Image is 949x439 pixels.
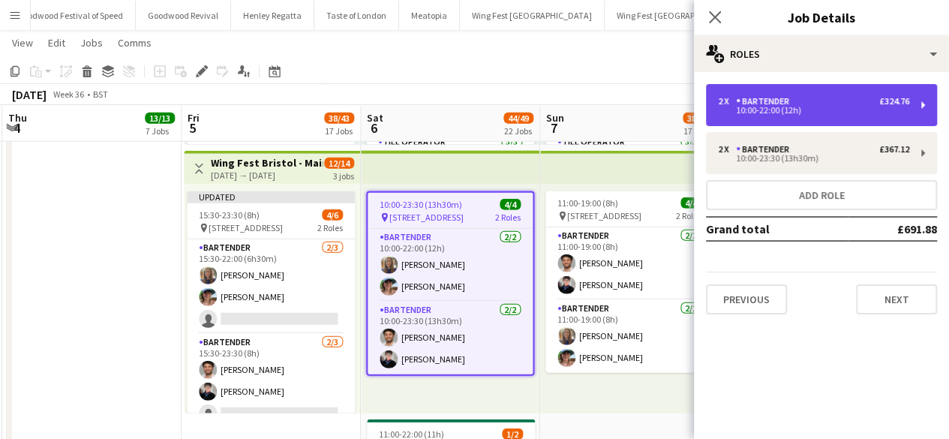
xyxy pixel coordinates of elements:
[546,111,564,125] span: Sun
[567,210,641,221] span: [STREET_ADDRESS]
[718,96,736,107] div: 2 x
[545,191,713,373] app-job-card: 11:00-19:00 (8h)4/4 [STREET_ADDRESS]2 RolesBartender2/211:00-19:00 (8h)[PERSON_NAME][PERSON_NAME]...
[325,125,353,137] div: 17 Jobs
[333,169,354,182] div: 3 jobs
[736,96,795,107] div: Bartender
[187,334,355,428] app-card-role: Bartender2/315:30-23:30 (8h)[PERSON_NAME][PERSON_NAME]
[209,222,283,233] span: [STREET_ADDRESS]
[185,119,200,137] span: 5
[718,107,909,114] div: 10:00-22:00 (12h)
[145,113,175,124] span: 13/13
[389,212,464,223] span: [STREET_ADDRESS]
[848,217,937,241] td: £691.88
[188,111,200,125] span: Fri
[504,125,533,137] div: 22 Jobs
[605,1,749,30] button: Wing Fest [GEOGRAPHIC_DATA]
[6,33,39,53] a: View
[500,199,521,210] span: 4/4
[314,1,399,30] button: Taste of London
[545,227,713,300] app-card-role: Bartender2/211:00-19:00 (8h)[PERSON_NAME][PERSON_NAME]
[706,180,937,210] button: Add role
[112,33,158,53] a: Comms
[856,284,937,314] button: Next
[324,158,354,169] span: 12/14
[5,1,136,30] button: Goodwood Festival of Speed
[503,113,533,124] span: 44/49
[48,36,65,50] span: Edit
[544,119,564,137] span: 7
[557,197,618,209] span: 11:00-19:00 (8h)
[317,222,343,233] span: 2 Roles
[50,89,87,100] span: Week 36
[683,113,713,124] span: 38/41
[42,33,71,53] a: Edit
[718,144,736,155] div: 2 x
[118,36,152,50] span: Comms
[380,199,462,210] span: 10:00-23:30 (13h30m)
[683,125,712,137] div: 17 Jobs
[211,170,323,181] div: [DATE] → [DATE]
[211,156,323,170] h3: Wing Fest Bristol - Main Bar - Container
[706,284,787,314] button: Previous
[80,36,103,50] span: Jobs
[366,191,534,376] app-job-card: 10:00-23:30 (13h30m)4/4 [STREET_ADDRESS]2 RolesBartender2/210:00-22:00 (12h)[PERSON_NAME][PERSON_...
[8,111,27,125] span: Thu
[694,36,949,72] div: Roles
[187,239,355,334] app-card-role: Bartender2/315:30-22:00 (6h30m)[PERSON_NAME][PERSON_NAME]
[12,87,47,102] div: [DATE]
[680,197,701,209] span: 4/4
[736,144,795,155] div: Bartender
[146,125,174,137] div: 7 Jobs
[879,96,909,107] div: £324.76
[187,191,355,203] div: Updated
[199,209,260,221] span: 15:30-23:30 (8h)
[368,229,533,302] app-card-role: Bartender2/210:00-22:00 (12h)[PERSON_NAME][PERSON_NAME]
[879,144,909,155] div: £367.12
[545,300,713,373] app-card-role: Bartender2/211:00-19:00 (8h)[PERSON_NAME][PERSON_NAME]
[231,1,314,30] button: Henley Regatta
[368,302,533,374] app-card-role: Bartender2/210:00-23:30 (13h30m)[PERSON_NAME][PERSON_NAME]
[460,1,605,30] button: Wing Fest [GEOGRAPHIC_DATA]
[93,89,108,100] div: BST
[324,113,354,124] span: 38/43
[136,1,231,30] button: Goodwood Revival
[12,36,33,50] span: View
[495,212,521,223] span: 2 Roles
[718,155,909,162] div: 10:00-23:30 (13h30m)
[706,217,848,241] td: Grand total
[322,209,343,221] span: 4/6
[365,119,383,137] span: 6
[399,1,460,30] button: Meatopia
[74,33,109,53] a: Jobs
[187,191,355,413] app-job-card: Updated15:30-23:30 (8h)4/6 [STREET_ADDRESS]2 RolesBartender2/315:30-22:00 (6h30m)[PERSON_NAME][PE...
[367,111,383,125] span: Sat
[676,210,701,221] span: 2 Roles
[694,8,949,27] h3: Job Details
